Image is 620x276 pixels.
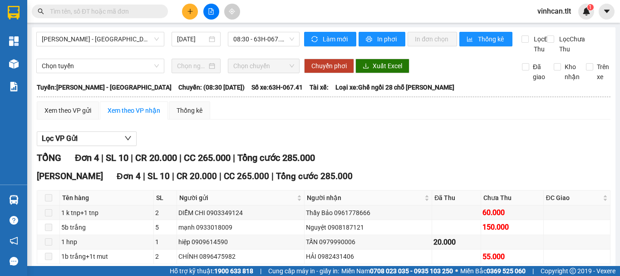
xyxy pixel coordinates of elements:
span: | [101,152,103,163]
span: ⚪️ [455,269,458,273]
div: mạnh 0933018009 [178,222,303,232]
span: | [271,171,274,181]
img: icon-new-feature [582,7,590,15]
span: 1 [589,4,592,10]
div: CHÍNH 0896475982 [178,251,303,261]
button: Chuyển phơi [304,59,354,73]
strong: 0708 023 035 - 0935 103 250 [370,267,453,275]
img: dashboard-icon [9,36,19,46]
span: CR 20.000 [135,152,177,163]
span: CC 265.000 [184,152,231,163]
th: Chưa Thu [481,191,544,206]
input: Chọn ngày [177,61,207,71]
div: 55.000 [482,251,542,262]
img: warehouse-icon [9,59,19,69]
span: Hỗ trợ kỹ thuật: [170,266,253,276]
span: Hồ Chí Minh - Mỹ Tho [42,32,159,46]
span: plus [187,8,193,15]
input: 12/10/2025 [177,34,207,44]
div: 2 [155,251,175,261]
span: question-circle [10,216,18,225]
span: Chọn tuyến [42,59,159,73]
div: Thống kê [177,105,202,115]
span: Tài xế: [310,82,329,92]
span: Loại xe: Ghế ngồi 28 chỗ [PERSON_NAME] [335,82,454,92]
div: 1 [155,237,175,247]
button: Lọc VP Gửi [37,131,137,146]
div: DIỄM CHI 0903349124 [178,208,303,218]
th: Đã Thu [432,191,481,206]
span: Cung cấp máy in - giấy in: [268,266,339,276]
span: Chuyến: (08:30 [DATE]) [178,82,245,92]
span: Đơn 4 [75,152,99,163]
img: warehouse-icon [9,195,19,205]
b: Tuyến: [PERSON_NAME] - [GEOGRAPHIC_DATA] [37,84,172,91]
span: Lọc Chưa Thu [556,34,586,54]
strong: 0369 525 060 [487,267,526,275]
span: | [143,171,145,181]
span: Chọn chuyến [233,59,294,73]
span: Miền Nam [341,266,453,276]
span: message [10,257,18,266]
span: sync [311,36,319,43]
span: | [219,171,221,181]
div: 5 [155,222,175,232]
sup: 1 [587,4,594,10]
button: syncLàm mới [304,32,356,46]
div: hiệp 0909614590 [178,237,303,247]
input: Tìm tên, số ĐT hoặc mã đơn [50,6,157,16]
span: download [363,63,369,70]
button: bar-chartThống kê [459,32,512,46]
div: HẢI 0982431406 [306,251,430,261]
div: 5b trắng [61,222,152,232]
button: aim [224,4,240,20]
span: Người nhận [307,193,423,203]
span: Kho nhận [561,62,583,82]
span: Số xe: 63H-067.41 [251,82,303,92]
img: solution-icon [9,82,19,91]
span: copyright [570,268,576,274]
span: aim [229,8,235,15]
div: 60.000 [482,207,542,218]
button: plus [182,4,198,20]
th: SL [154,191,177,206]
div: 1 hnp [61,237,152,247]
span: vinhcan.tlt [530,5,578,17]
span: | [131,152,133,163]
button: In đơn chọn [408,32,457,46]
div: 150.000 [482,221,542,233]
span: SL 10 [106,152,128,163]
span: Người gửi [179,193,295,203]
button: file-add [203,4,219,20]
div: Xem theo VP gửi [44,105,91,115]
span: | [532,266,534,276]
span: bar-chart [467,36,474,43]
div: 1 k tnp+1 tnp [61,208,152,218]
th: Tên hàng [60,191,154,206]
span: Tổng cước 285.000 [276,171,353,181]
span: CR 20.000 [177,171,217,181]
span: CC 265.000 [224,171,269,181]
span: | [179,152,182,163]
span: Thống kê [478,34,505,44]
div: Nguyệt 0908187121 [306,222,430,232]
span: Lọc Đã Thu [530,34,554,54]
span: ĐC Giao [546,193,601,203]
span: In phơi [377,34,398,44]
span: Trên xe [593,62,613,82]
button: printerIn phơi [359,32,405,46]
strong: 1900 633 818 [214,267,253,275]
span: Đơn 4 [117,171,141,181]
span: Miền Bắc [460,266,526,276]
span: Xuất Excel [373,61,402,71]
span: SL 10 [148,171,170,181]
button: caret-down [599,4,615,20]
div: 2 [155,208,175,218]
div: 20.000 [433,236,479,248]
img: logo-vxr [8,6,20,20]
button: downloadXuất Excel [355,59,409,73]
span: Đã giao [529,62,549,82]
span: 08:30 - 63H-067.41 [233,32,294,46]
div: 1b trắng+1t mut [61,251,152,261]
span: down [124,135,132,142]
